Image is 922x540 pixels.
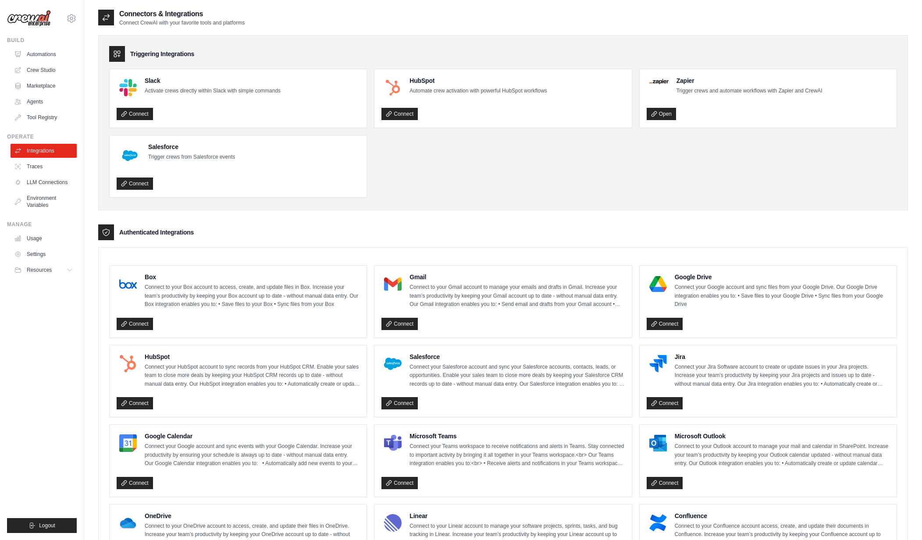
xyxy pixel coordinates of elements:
[11,95,77,109] a: Agents
[384,79,402,96] img: HubSpot Logo
[117,178,153,190] a: Connect
[649,275,667,293] img: Google Drive Logo
[381,397,418,409] a: Connect
[647,108,676,120] a: Open
[409,87,547,96] p: Automate crew activation with powerful HubSpot workflows
[11,191,77,212] a: Environment Variables
[145,273,360,281] h4: Box
[119,514,137,532] img: OneDrive Logo
[11,247,77,261] a: Settings
[381,477,418,489] a: Connect
[409,512,624,520] h4: Linear
[11,79,77,93] a: Marketplace
[7,133,77,140] div: Operate
[119,19,245,26] p: Connect CrewAI with your favorite tools and platforms
[384,275,402,293] img: Gmail Logo
[11,110,77,124] a: Tool Registry
[148,153,235,162] p: Trigger crews from Salesforce events
[145,512,360,520] h4: OneDrive
[145,87,281,96] p: Activate crews directly within Slack with simple commands
[117,108,153,120] a: Connect
[11,175,77,189] a: LLM Connections
[675,352,890,361] h4: Jira
[7,37,77,44] div: Build
[676,76,822,85] h4: Zapier
[675,363,890,389] p: Connect your Jira Software account to create or update issues in your Jira projects. Increase you...
[145,442,360,468] p: Connect your Google account and sync events with your Google Calendar. Increase your productivity...
[11,263,77,277] button: Resources
[7,221,77,228] div: Manage
[647,397,683,409] a: Connect
[117,318,153,330] a: Connect
[27,266,52,274] span: Resources
[409,283,624,309] p: Connect to your Gmail account to manage your emails and drafts in Gmail. Increase your team’s pro...
[381,108,418,120] a: Connect
[649,355,667,373] img: Jira Logo
[409,432,624,441] h4: Microsoft Teams
[409,442,624,468] p: Connect your Teams workspace to receive notifications and alerts in Teams. Stay connected to impo...
[409,76,547,85] h4: HubSpot
[647,477,683,489] a: Connect
[119,79,137,96] img: Slack Logo
[145,76,281,85] h4: Slack
[384,514,402,532] img: Linear Logo
[148,142,235,151] h4: Salesforce
[647,318,683,330] a: Connect
[11,231,77,245] a: Usage
[675,512,890,520] h4: Confluence
[119,355,137,373] img: HubSpot Logo
[145,363,360,389] p: Connect your HubSpot account to sync records from your HubSpot CRM. Enable your sales team to clo...
[381,318,418,330] a: Connect
[11,47,77,61] a: Automations
[119,9,245,19] h2: Connectors & Integrations
[649,79,669,84] img: Zapier Logo
[145,283,360,309] p: Connect to your Box account to access, create, and update files in Box. Increase your team’s prod...
[11,144,77,158] a: Integrations
[649,434,667,452] img: Microsoft Outlook Logo
[7,10,51,27] img: Logo
[676,87,822,96] p: Trigger crews and automate workflows with Zapier and CrewAI
[39,522,55,529] span: Logout
[7,518,77,533] button: Logout
[675,283,890,309] p: Connect your Google account and sync files from your Google Drive. Our Google Drive integration e...
[119,145,140,166] img: Salesforce Logo
[675,432,890,441] h4: Microsoft Outlook
[119,275,137,293] img: Box Logo
[130,50,194,58] h3: Triggering Integrations
[409,352,624,361] h4: Salesforce
[675,273,890,281] h4: Google Drive
[409,273,624,281] h4: Gmail
[11,160,77,174] a: Traces
[649,514,667,532] img: Confluence Logo
[384,434,402,452] img: Microsoft Teams Logo
[119,434,137,452] img: Google Calendar Logo
[409,363,624,389] p: Connect your Salesforce account and sync your Salesforce accounts, contacts, leads, or opportunit...
[117,397,153,409] a: Connect
[145,352,360,361] h4: HubSpot
[145,432,360,441] h4: Google Calendar
[11,63,77,77] a: Crew Studio
[675,442,890,468] p: Connect to your Outlook account to manage your mail and calendar in SharePoint. Increase your tea...
[117,477,153,489] a: Connect
[119,228,194,237] h3: Authenticated Integrations
[384,355,402,373] img: Salesforce Logo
